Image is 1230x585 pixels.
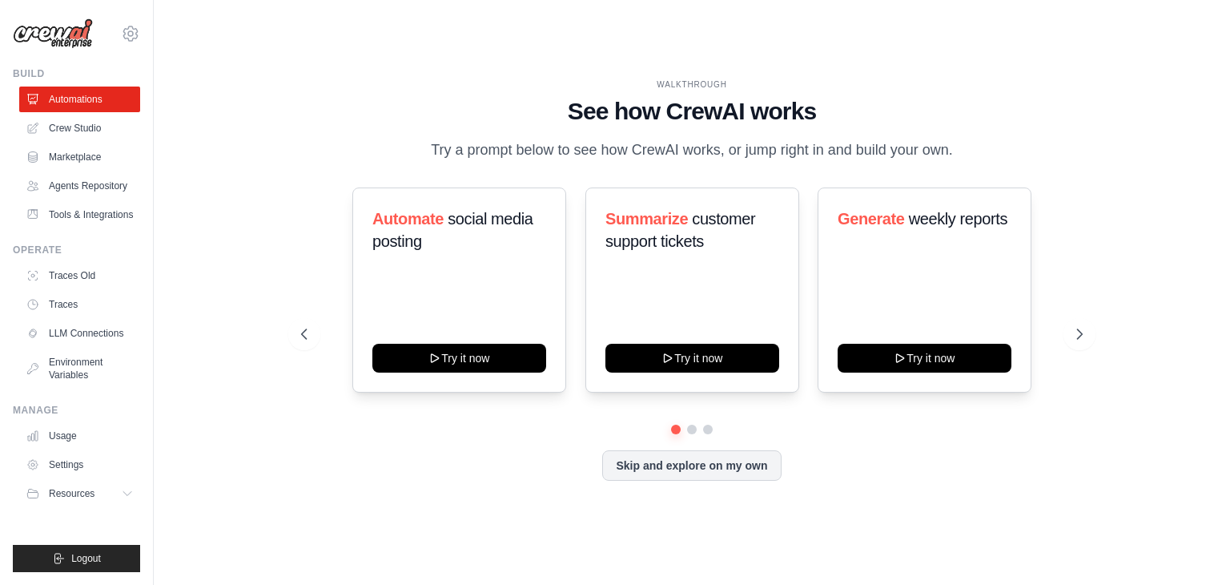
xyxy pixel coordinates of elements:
span: Automate [372,210,444,228]
p: Try a prompt below to see how CrewAI works, or jump right in and build your own. [423,139,961,162]
div: WALKTHROUGH [301,79,1083,91]
button: Try it now [372,344,546,373]
a: LLM Connections [19,321,140,346]
button: Try it now [838,344,1011,373]
span: weekly reports [909,210,1007,228]
a: Traces [19,292,140,317]
img: Logo [13,18,93,49]
button: Try it now [605,344,779,373]
span: Summarize [605,210,688,228]
button: Resources [19,481,140,506]
span: Generate [838,210,905,228]
div: Manage [13,404,140,417]
button: Skip and explore on my own [602,450,781,481]
a: Automations [19,87,140,112]
a: Crew Studio [19,115,140,141]
a: Marketplace [19,144,140,170]
div: Operate [13,244,140,256]
span: customer support tickets [605,210,755,250]
a: Settings [19,452,140,478]
span: social media posting [372,210,533,250]
a: Agents Repository [19,173,140,199]
button: Logout [13,545,140,572]
span: Resources [49,487,94,500]
span: Logout [71,552,101,565]
a: Traces Old [19,263,140,288]
a: Usage [19,423,140,449]
a: Environment Variables [19,349,140,388]
h1: See how CrewAI works [301,97,1083,126]
a: Tools & Integrations [19,202,140,228]
div: Build [13,67,140,80]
